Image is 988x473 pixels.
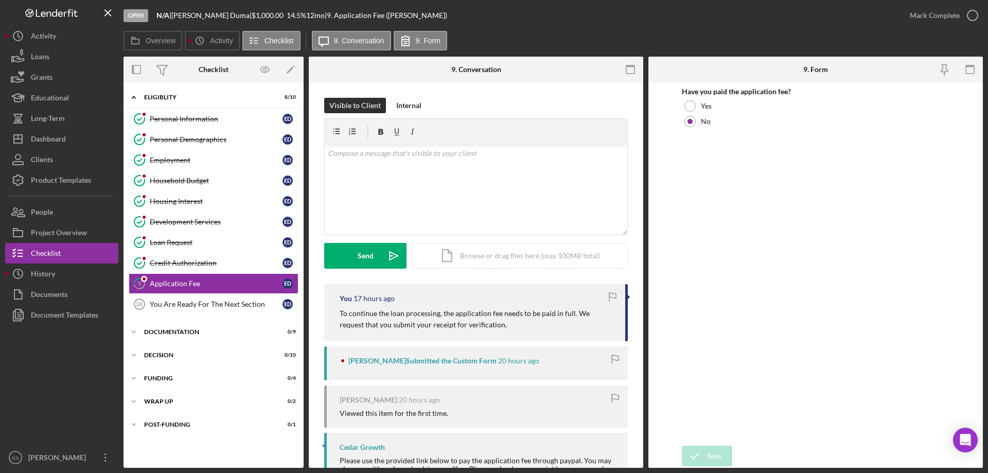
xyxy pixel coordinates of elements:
button: People [5,202,118,222]
div: Educational [31,87,69,111]
div: Open [123,9,148,22]
div: [PERSON_NAME] [26,447,93,470]
div: Send [358,243,374,269]
button: Save [682,446,732,466]
div: 9. Conversation [451,65,501,74]
div: You [340,294,352,303]
div: Funding [144,375,270,381]
div: E D [283,237,293,248]
a: Clients [5,149,118,170]
div: Household Budget [150,177,283,185]
label: Activity [210,37,233,45]
time: 2025-08-13 17:40 [399,396,440,404]
a: 9Application FeeED [129,273,298,294]
div: Documentation [144,329,270,335]
button: KS[PERSON_NAME] [5,447,118,468]
button: Educational [5,87,118,108]
label: Checklist [264,37,294,45]
div: E D [283,114,293,124]
a: 10You Are Ready For The Next SectionED [129,294,298,314]
div: Dashboard [31,129,66,152]
label: Overview [146,37,175,45]
button: Visible to Client [324,98,386,113]
button: Long-Term [5,108,118,129]
button: Grants [5,67,118,87]
button: Activity [5,26,118,46]
div: 9. Form [803,65,828,74]
div: History [31,264,55,287]
button: History [5,264,118,284]
div: Project Overview [31,222,87,246]
button: Product Templates [5,170,118,190]
div: E D [283,258,293,268]
button: Checklist [5,243,118,264]
button: Internal [391,98,427,113]
div: People [31,202,53,225]
div: Open Intercom Messenger [953,428,978,452]
div: 0 / 10 [277,352,296,358]
div: 0 / 9 [277,329,296,335]
div: E D [283,217,293,227]
time: 2025-08-13 20:51 [354,294,395,303]
button: Activity [185,31,239,50]
div: 8 / 10 [277,94,296,100]
div: 0 / 1 [277,422,296,428]
div: Housing Interest [150,197,283,205]
button: Mark Complete [899,5,983,26]
div: E D [283,299,293,309]
button: Checklist [242,31,301,50]
div: Decision [144,352,270,358]
label: Yes [701,102,712,110]
button: 9. Form [394,31,447,50]
a: Housing InterestED [129,191,298,212]
a: EmploymentED [129,150,298,170]
div: Mark Complete [910,5,960,26]
button: Document Templates [5,305,118,325]
b: N/A [156,11,169,20]
div: Loans [31,46,49,69]
div: Documents [31,284,67,307]
div: $1,000.00 [252,11,287,20]
button: Send [324,243,407,269]
button: Loans [5,46,118,67]
div: Long-Term [31,108,65,131]
div: Document Templates [31,305,98,328]
div: You Are Ready For The Next Section [150,300,283,308]
div: 0 / 2 [277,398,296,405]
a: Loan RequestED [129,232,298,253]
div: Personal Information [150,115,283,123]
tspan: 10 [136,301,142,307]
div: E D [283,196,293,206]
div: Loan Request [150,238,283,247]
a: Personal InformationED [129,109,298,129]
label: 9. Conversation [334,37,384,45]
label: No [701,117,711,126]
div: Grants [31,67,52,90]
div: Activity [31,26,56,49]
a: Project Overview [5,222,118,243]
div: Visible to Client [329,98,381,113]
div: Application Fee [150,279,283,288]
label: 9. Form [416,37,440,45]
div: Checklist [31,243,61,266]
button: Dashboard [5,129,118,149]
div: | 9. Application Fee ([PERSON_NAME]) [325,11,447,20]
button: Documents [5,284,118,305]
div: Employment [150,156,283,164]
div: E D [283,278,293,289]
div: | [156,11,171,20]
div: 14.5 % [287,11,306,20]
div: Product Templates [31,170,91,193]
div: [PERSON_NAME] [340,396,397,404]
div: 12 mo [306,11,325,20]
div: E D [283,155,293,165]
